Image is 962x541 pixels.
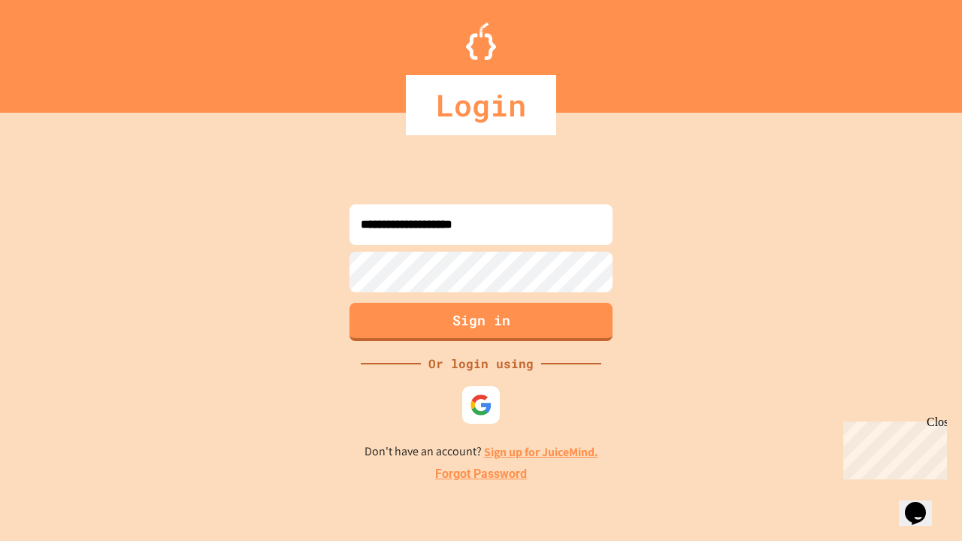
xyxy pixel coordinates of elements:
iframe: chat widget [899,481,947,526]
a: Forgot Password [435,465,527,483]
img: Logo.svg [466,23,496,60]
div: Chat with us now!Close [6,6,104,95]
a: Sign up for JuiceMind. [484,444,598,460]
p: Don't have an account? [365,443,598,461]
img: google-icon.svg [470,394,492,416]
iframe: chat widget [837,416,947,479]
div: Login [406,75,556,135]
div: Or login using [421,355,541,373]
button: Sign in [349,303,613,341]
